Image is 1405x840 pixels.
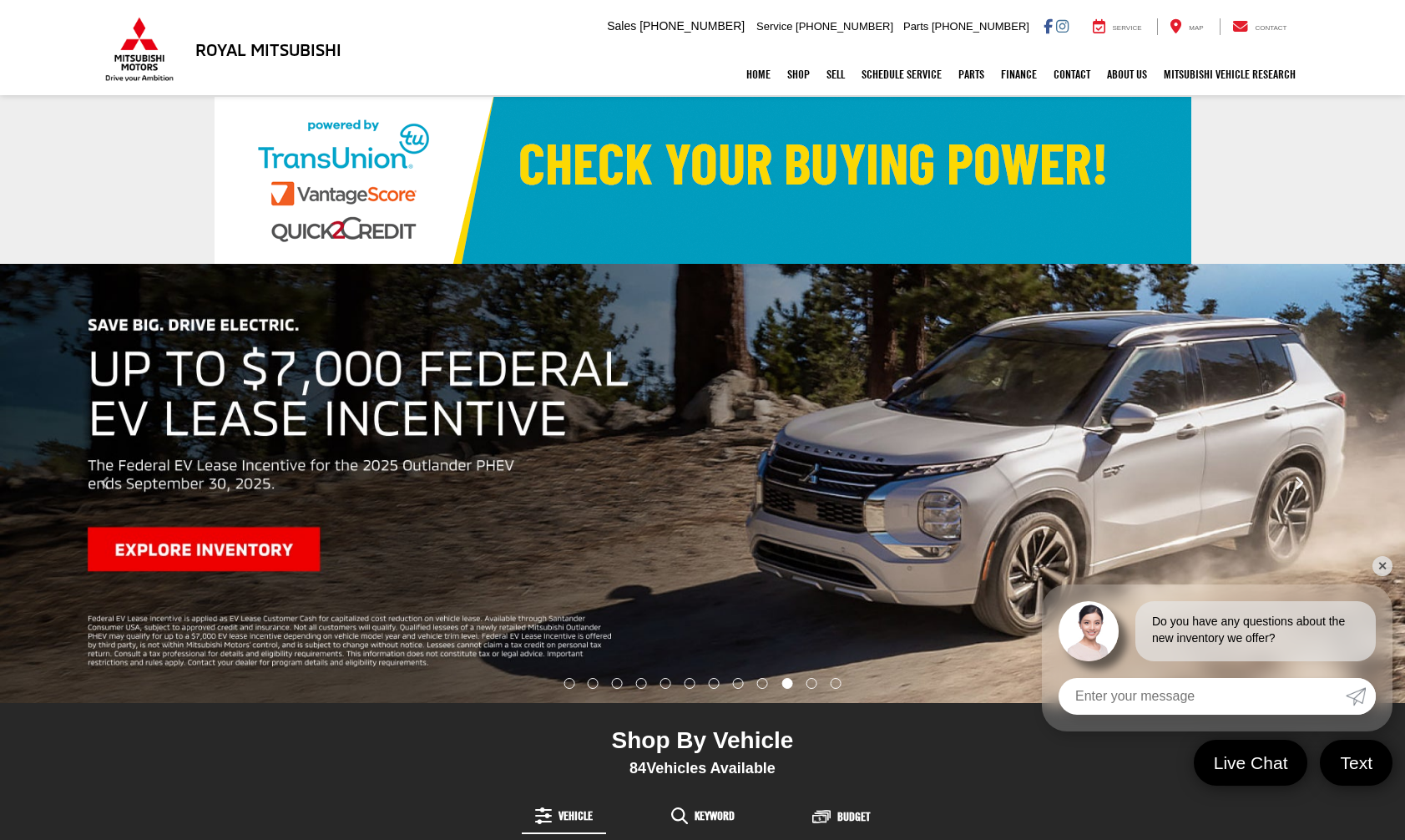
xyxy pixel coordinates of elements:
span: Service [1113,24,1142,32]
a: Mitsubishi Vehicle Research [1155,53,1304,95]
li: Go to slide number 12. [831,678,841,689]
span: Map [1189,24,1203,32]
button: Click to view next picture. [1195,297,1405,670]
span: Sales [607,19,636,33]
li: Go to slide number 11. [806,678,817,689]
span: Live Chat [1205,751,1296,774]
li: Go to slide number 2. [588,678,599,689]
a: Submit [1346,678,1376,715]
a: Shop [779,53,818,95]
img: Check Your Buying Power [215,97,1191,264]
li: Go to slide number 4. [636,678,647,689]
li: Go to slide number 9. [756,678,767,689]
span: Vehicle [558,810,593,822]
a: Service [1080,18,1155,35]
a: Schedule Service: Opens in a new tab [853,53,950,95]
li: Go to slide number 10. [781,678,792,689]
span: [PHONE_NUMBER] [639,19,745,33]
a: Sell [818,53,853,95]
span: Budget [837,811,870,822]
li: Go to slide number 3. [612,678,623,689]
span: [PHONE_NUMBER] [932,20,1029,33]
li: Go to slide number 6. [685,678,695,689]
a: Contact [1045,53,1099,95]
a: Text [1320,740,1392,786]
a: Home [738,53,779,95]
li: Go to slide number 8. [732,678,743,689]
a: Live Chat [1194,740,1308,786]
div: Vehicles Available [413,759,993,777]
a: Contact [1220,18,1300,35]
img: Mitsubishi [102,17,177,82]
span: Service [756,20,792,33]
a: About Us [1099,53,1155,95]
img: Agent profile photo [1059,601,1119,661]
span: Parts [903,20,928,33]
h3: Royal Mitsubishi [195,40,341,58]
span: [PHONE_NUMBER] [796,20,893,33]
a: Parts: Opens in a new tab [950,53,993,95]
span: Text [1332,751,1381,774]
input: Enter your message [1059,678,1346,715]
a: Map [1157,18,1215,35]
span: Contact [1255,24,1286,32]
li: Go to slide number 1. [564,678,574,689]
a: Facebook: Click to visit our Facebook page [1044,19,1053,33]
a: Finance [993,53,1045,95]
li: Go to slide number 5. [660,678,671,689]
span: Keyword [695,810,735,822]
span: 84 [629,760,646,777]
a: Instagram: Click to visit our Instagram page [1056,19,1069,33]
div: Shop By Vehicle [413,726,993,759]
li: Go to slide number 7. [708,678,719,689]
div: Do you have any questions about the new inventory we offer? [1135,601,1376,661]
